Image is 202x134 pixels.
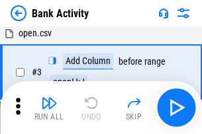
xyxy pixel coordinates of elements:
[63,53,113,69] div: Add Column
[176,5,191,21] img: Settings menu
[32,67,42,77] span: # 3
[113,92,155,123] button: Skip
[158,8,169,18] img: Support
[28,92,70,123] button: Run All
[119,57,142,67] div: before
[41,95,57,111] img: Run All
[126,95,142,111] img: Skip
[144,57,166,67] div: range
[11,5,26,21] img: Back
[126,113,142,121] div: Skip
[19,28,52,38] span: open.csv
[34,113,64,121] div: Run All
[166,97,187,118] img: Main button
[50,75,87,90] div: open!J:J
[32,7,89,20] div: Bank Activity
